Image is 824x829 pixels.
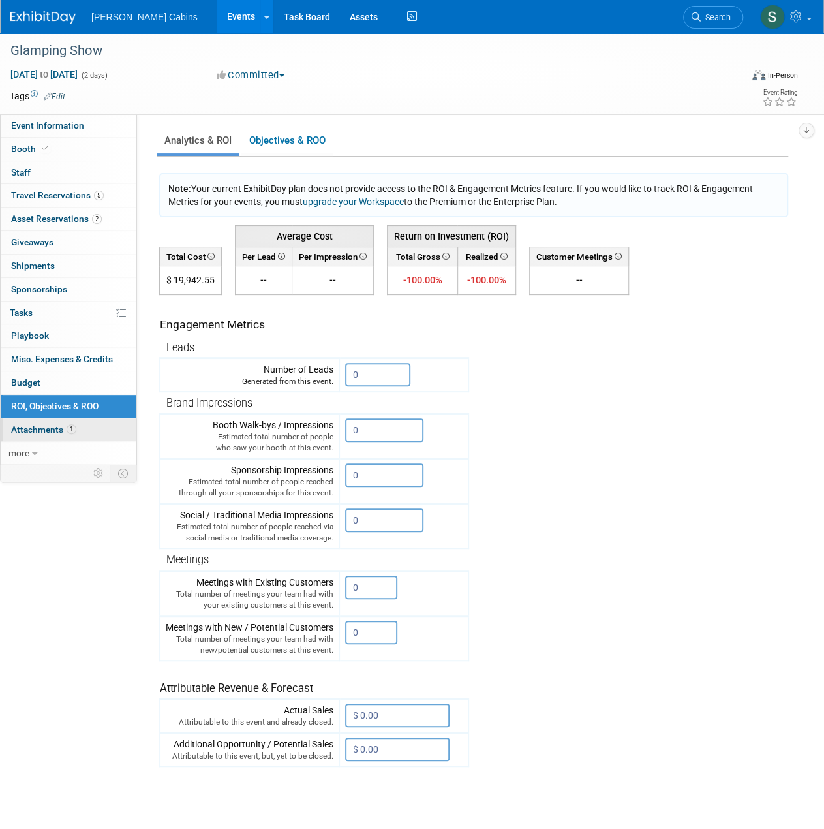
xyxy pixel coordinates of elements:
[403,274,442,286] span: -100.00%
[11,424,76,435] span: Attachments
[260,275,267,285] span: --
[166,397,252,409] span: Brand Impressions
[92,214,102,224] span: 2
[1,161,136,184] a: Staff
[11,144,51,154] span: Booth
[1,184,136,207] a: Travel Reservations5
[1,255,136,277] a: Shipments
[166,418,333,454] div: Booth Walk-bys / Impressions
[11,120,84,131] span: Event Information
[11,284,67,294] span: Sponsorships
[11,354,113,364] span: Misc. Expenses & Credits
[166,751,333,762] div: Attributable to this event, but, yet to be closed.
[236,247,292,266] th: Per Lead
[166,363,333,387] div: Number of Leads
[160,665,462,696] div: Attributable Revenue & Forecast
[535,274,623,287] div: --
[11,237,53,247] span: Giveaways
[44,92,65,101] a: Edit
[110,465,137,482] td: Toggle Event Tabs
[292,247,374,266] th: Per Impression
[1,418,136,441] a: Attachments1
[10,89,65,102] td: Tags
[212,69,290,82] button: Committed
[166,621,333,656] div: Meetings with New / Potential Customers
[388,225,516,247] th: Return on Investment (ROI)
[11,377,40,388] span: Budget
[42,145,48,152] i: Booth reservation complete
[11,330,49,341] span: Playbook
[6,39,731,63] div: Glamping Show
[166,554,209,566] span: Meetings
[166,576,333,611] div: Meetings with Existing Customers
[467,274,506,286] span: -100.00%
[1,231,136,254] a: Giveaways
[760,5,785,29] img: Sarah Fisher
[87,465,110,482] td: Personalize Event Tab Strip
[530,247,629,266] th: Customer Meetings
[166,589,333,611] div: Total number of meetings your team had with your existing customers at this event.
[11,260,55,271] span: Shipments
[1,114,136,137] a: Event Information
[1,395,136,418] a: ROI, Objectives & ROO
[11,213,102,224] span: Asset Reservations
[166,341,194,354] span: Leads
[1,302,136,324] a: Tasks
[166,738,333,762] div: Additional Opportunity / Potential Sales
[1,442,136,465] a: more
[166,431,333,454] div: Estimated total number of people who saw your booth at this event.
[10,69,78,80] span: [DATE] [DATE]
[303,196,404,207] a: upgrade your Workspace
[683,68,798,87] div: Event Format
[166,463,333,499] div: Sponsorship Impressions
[166,717,333,728] div: Attributable to this event and already closed.
[1,138,136,161] a: Booth
[1,324,136,347] a: Playbook
[11,167,31,178] span: Staff
[168,183,191,194] span: Note:
[8,448,29,458] span: more
[1,348,136,371] a: Misc. Expenses & Credits
[241,128,333,153] a: Objectives & ROO
[160,266,222,295] td: $ 19,942.55
[157,128,239,153] a: Analytics & ROI
[94,191,104,200] span: 5
[236,225,374,247] th: Average Cost
[11,401,99,411] span: ROI, Objectives & ROO
[10,307,33,318] span: Tasks
[166,522,333,544] div: Estimated total number of people reached via social media or traditional media coverage.
[457,247,515,266] th: Realized
[166,508,333,544] div: Social / Traditional Media Impressions
[701,12,731,22] span: Search
[1,278,136,301] a: Sponsorships
[67,424,76,434] span: 1
[91,12,198,22] span: [PERSON_NAME] Cabins
[80,71,108,80] span: (2 days)
[1,371,136,394] a: Budget
[329,275,336,285] span: --
[166,704,333,728] div: Actual Sales
[752,70,765,80] img: Format-Inperson.png
[1,208,136,230] a: Asset Reservations2
[388,247,458,266] th: Total Gross
[166,477,333,499] div: Estimated total number of people reached through all your sponsorships for this event.
[762,89,797,96] div: Event Rating
[160,247,222,266] th: Total Cost
[166,376,333,387] div: Generated from this event.
[11,190,104,200] span: Travel Reservations
[38,69,50,80] span: to
[767,70,798,80] div: In-Person
[160,317,463,333] div: Engagement Metrics
[683,6,743,29] a: Search
[168,183,753,207] span: Your current ExhibitDay plan does not provide access to the ROI & Engagement Metrics feature. If ...
[166,634,333,656] div: Total number of meetings your team had with new/potential customers at this event.
[10,11,76,24] img: ExhibitDay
